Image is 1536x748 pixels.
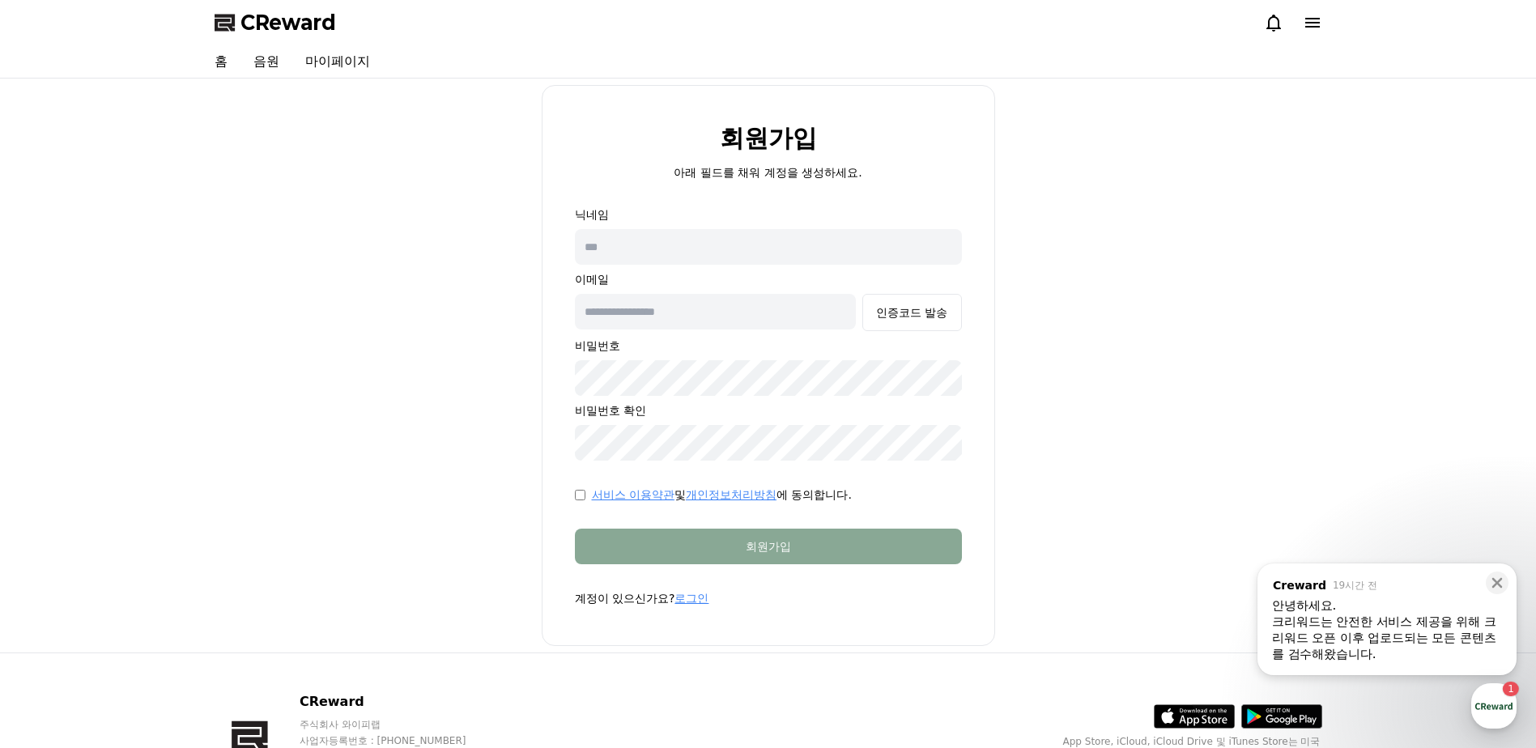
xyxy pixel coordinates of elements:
[876,304,947,321] div: 인증코드 발송
[575,206,962,223] p: 닉네임
[686,488,777,501] a: 개인정보처리방침
[575,529,962,564] button: 회원가입
[674,592,708,605] a: 로그인
[862,294,961,331] button: 인증코드 발송
[592,487,852,503] p: 및 에 동의합니다.
[607,538,930,555] div: 회원가입
[300,692,497,712] p: CReward
[720,125,817,151] h2: 회원가입
[215,10,336,36] a: CReward
[240,10,336,36] span: CReward
[575,271,962,287] p: 이메일
[674,164,862,181] p: 아래 필드를 채워 계정을 생성하세요.
[575,590,962,606] p: 계정이 있으신가요?
[292,45,383,78] a: 마이페이지
[240,45,292,78] a: 음원
[202,45,240,78] a: 홈
[575,402,962,419] p: 비밀번호 확인
[592,488,674,501] a: 서비스 이용약관
[575,338,962,354] p: 비밀번호
[300,718,497,731] p: 주식회사 와이피랩
[300,734,497,747] p: 사업자등록번호 : [PHONE_NUMBER]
